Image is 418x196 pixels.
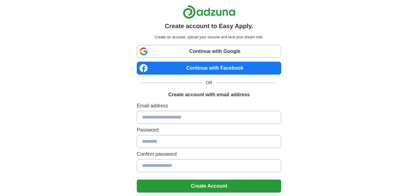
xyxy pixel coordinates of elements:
img: Adzuna logo [183,5,235,19]
p: Create an account, upload your resume and land your dream role. [138,34,280,40]
h1: Create account with email address [168,91,250,98]
button: Create Account [137,180,281,193]
label: Email address [137,102,281,110]
label: Password [137,126,281,134]
label: Confirm password [137,150,281,158]
span: OR [202,80,216,86]
a: Continue with Facebook [137,62,281,75]
a: Continue with Google [137,45,281,58]
h1: Create account to Easy Apply. [165,21,253,31]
